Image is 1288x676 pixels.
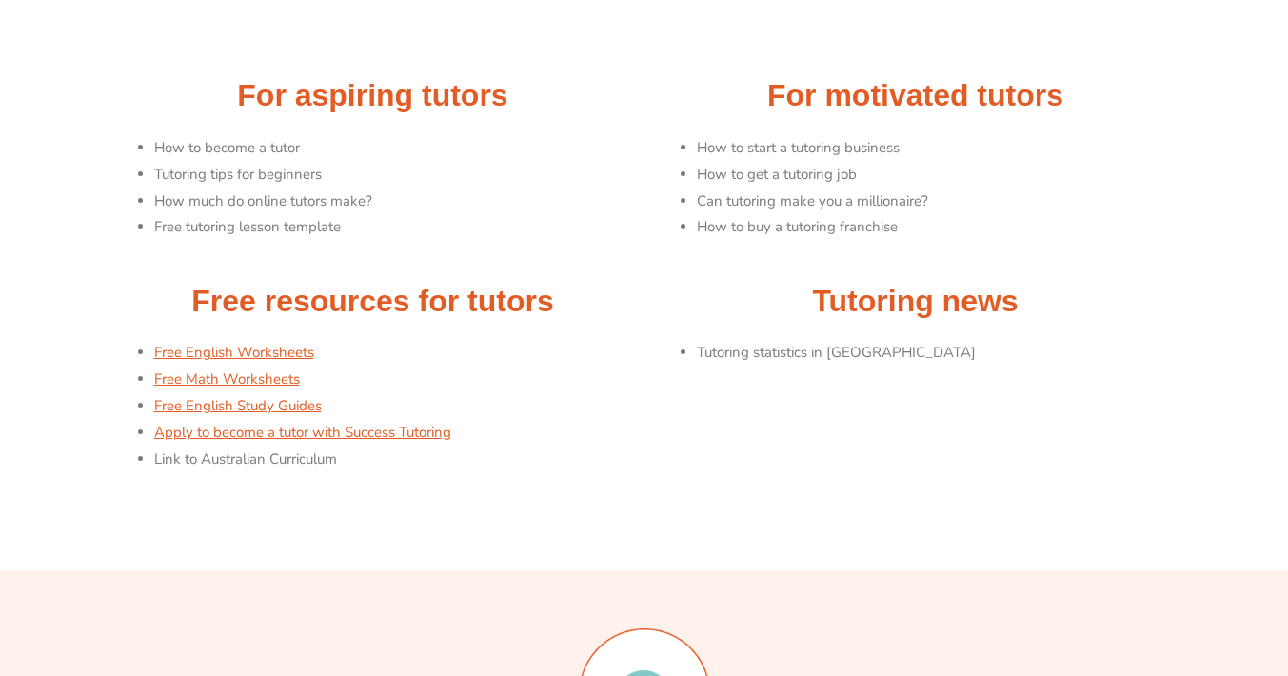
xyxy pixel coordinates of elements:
a: Free English Study Guides [154,396,322,415]
li: Can tutoring make you a millionaire? [697,189,1178,215]
a: Free Math Worksheets [154,369,300,388]
a: Apply to become a tutor with Success Tutoring [154,423,451,442]
h2: Tutoring news [654,282,1178,322]
li: How to become a tutor [154,135,635,162]
li: How to start a tutoring business [697,135,1178,162]
h2: For motivated tutors [654,76,1178,116]
li: Tutoring tips for beginners [154,162,635,189]
li: Tutoring statistics in [GEOGRAPHIC_DATA] [697,340,1178,367]
iframe: Chat Widget [961,461,1288,676]
li: How much do online tutors make? [154,189,635,215]
a: Free English Worksheets [154,343,314,362]
li: Link to Australian Curriculum [154,447,635,473]
li: How to get a tutoring job [697,162,1178,189]
li: How to buy a tutoring franchise [697,214,1178,241]
h2: For aspiring tutors [111,76,635,116]
li: Free tutoring lesson template [154,214,635,241]
h2: Free resources for tutors [111,282,635,322]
